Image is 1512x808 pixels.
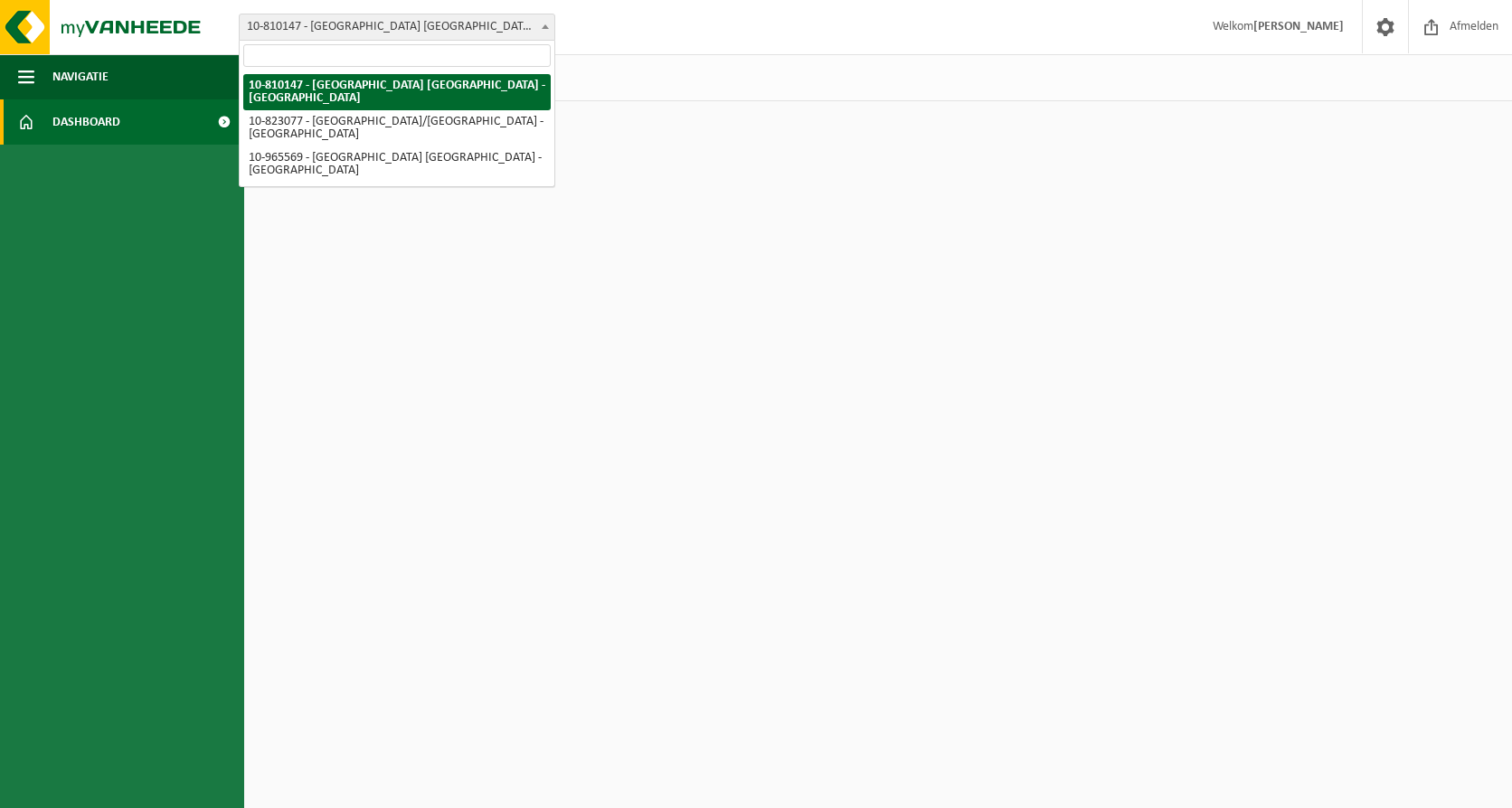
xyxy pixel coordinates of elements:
[52,54,109,99] span: Navigatie
[239,14,555,41] span: 10-810147 - VAN DER VALK HOTEL ANTWERPEN NV - BORGERHOUT
[52,99,120,145] span: Dashboard
[243,74,551,110] li: 10-810147 - [GEOGRAPHIC_DATA] [GEOGRAPHIC_DATA] - [GEOGRAPHIC_DATA]
[240,14,554,40] span: 10-810147 - VAN DER VALK HOTEL ANTWERPEN NV - BORGERHOUT
[1253,20,1344,33] strong: [PERSON_NAME]
[243,146,551,183] li: 10-965569 - [GEOGRAPHIC_DATA] [GEOGRAPHIC_DATA] - [GEOGRAPHIC_DATA]
[243,110,551,146] li: 10-823077 - [GEOGRAPHIC_DATA]/[GEOGRAPHIC_DATA] - [GEOGRAPHIC_DATA]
